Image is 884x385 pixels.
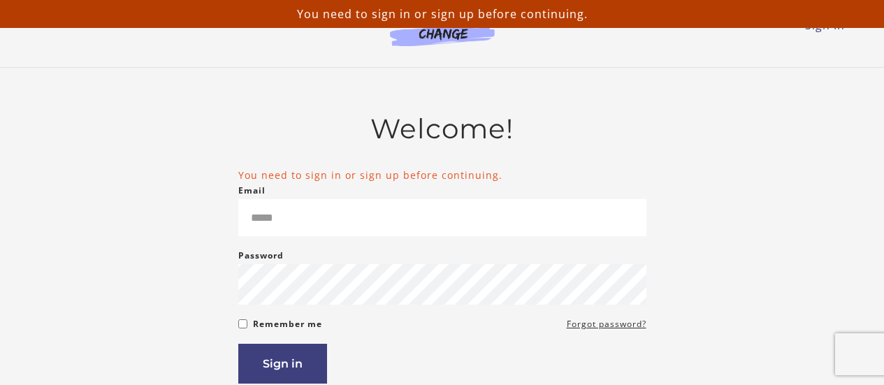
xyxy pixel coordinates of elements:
[238,344,327,384] button: Sign in
[238,112,646,145] h2: Welcome!
[567,316,646,333] a: Forgot password?
[238,182,266,199] label: Email
[253,316,322,333] label: Remember me
[6,6,878,22] p: You need to sign in or sign up before continuing.
[238,247,284,264] label: Password
[375,14,509,46] img: Agents of Change Logo
[238,168,646,182] li: You need to sign in or sign up before continuing.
